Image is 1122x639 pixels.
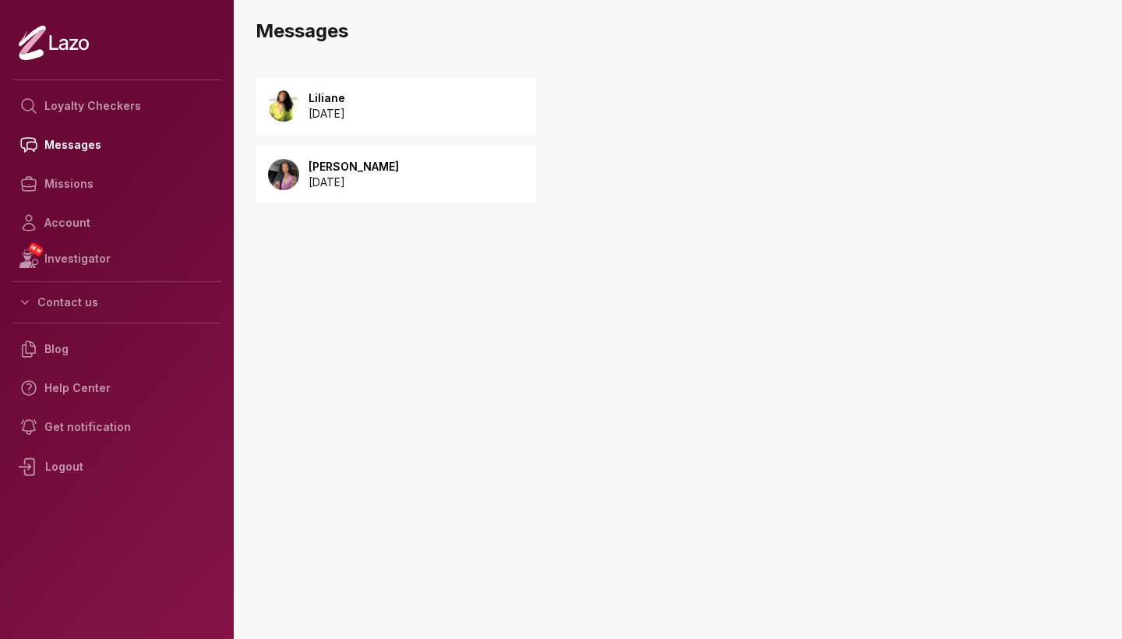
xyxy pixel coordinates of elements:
[12,125,221,164] a: Messages
[12,86,221,125] a: Loyalty Checkers
[256,19,1110,44] h3: Messages
[309,106,345,122] p: [DATE]
[12,447,221,487] div: Logout
[268,159,299,190] img: 4b0546d6-1fdc-485f-8419-658a292abdc7
[12,408,221,447] a: Get notification
[12,242,221,275] a: NEWInvestigator
[12,330,221,369] a: Blog
[309,90,345,106] p: Liliane
[268,90,299,122] img: d5a46503-e697-44fd-81df-ab5010175d6f
[27,242,44,257] span: NEW
[12,203,221,242] a: Account
[12,369,221,408] a: Help Center
[12,164,221,203] a: Missions
[12,288,221,316] button: Contact us
[309,159,399,175] p: [PERSON_NAME]
[309,175,399,190] p: [DATE]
